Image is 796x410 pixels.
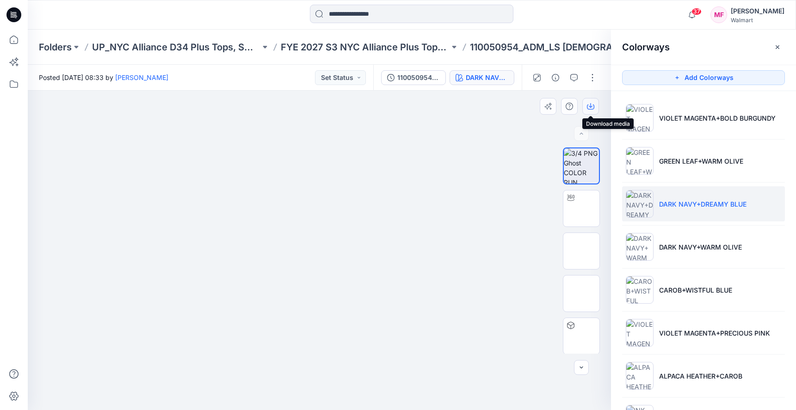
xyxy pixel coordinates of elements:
p: DARK NAVY+WARM OLIVE [659,242,742,252]
img: VIOLET MAGENTA+PRECIOUS PINK [626,319,654,347]
p: GREEN LEAF+WARM OLIVE [659,156,743,166]
button: Add Colorways [622,70,785,85]
img: ALPACA HEATHER+CAROB [626,362,654,390]
span: 37 [691,8,702,15]
img: 3/4 PNG Ghost COLOR RUN [564,148,599,184]
div: [PERSON_NAME] [731,6,784,17]
a: Folders [39,41,72,54]
h2: Colorways [622,42,670,53]
img: DARK NAVY+WARM OLIVE [626,233,654,261]
a: FYE 2027 S3 NYC Alliance Plus Tops, Dresses & Sweaters [281,41,449,54]
p: CAROB+WISTFUL BLUE [659,285,732,295]
p: DARK NAVY+DREAMY BLUE [659,199,747,209]
a: UP_NYC Alliance D34 Plus Tops, Sweaters and Dresses [92,41,260,54]
p: VIOLET MAGENTA+BOLD BURGUNDY [659,113,776,123]
img: GREEN LEAF+WARM OLIVE [626,147,654,175]
div: 110050954_ColorRun_LS [DEMOGRAPHIC_DATA] CARDI [397,73,440,83]
a: [PERSON_NAME] [115,73,168,81]
div: MF [710,6,727,23]
p: 110050954_ADM_LS [DEMOGRAPHIC_DATA] CARDI_STRIPE [470,41,638,54]
div: DARK NAVY+DREAMY BLUE [466,73,508,83]
p: ALPACA HEATHER+CAROB [659,371,742,381]
button: DARK NAVY+DREAMY BLUE [450,70,514,85]
div: Walmart [731,17,784,24]
button: Details [548,70,563,85]
span: Posted [DATE] 08:33 by [39,73,168,82]
button: 110050954_ColorRun_LS [DEMOGRAPHIC_DATA] CARDI [381,70,446,85]
img: VIOLET MAGENTA+BOLD BURGUNDY [626,104,654,132]
img: CAROB+WISTFUL BLUE [626,276,654,304]
img: DARK NAVY+DREAMY BLUE [626,190,654,218]
p: VIOLET MAGENTA+PRECIOUS PINK [659,328,770,338]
